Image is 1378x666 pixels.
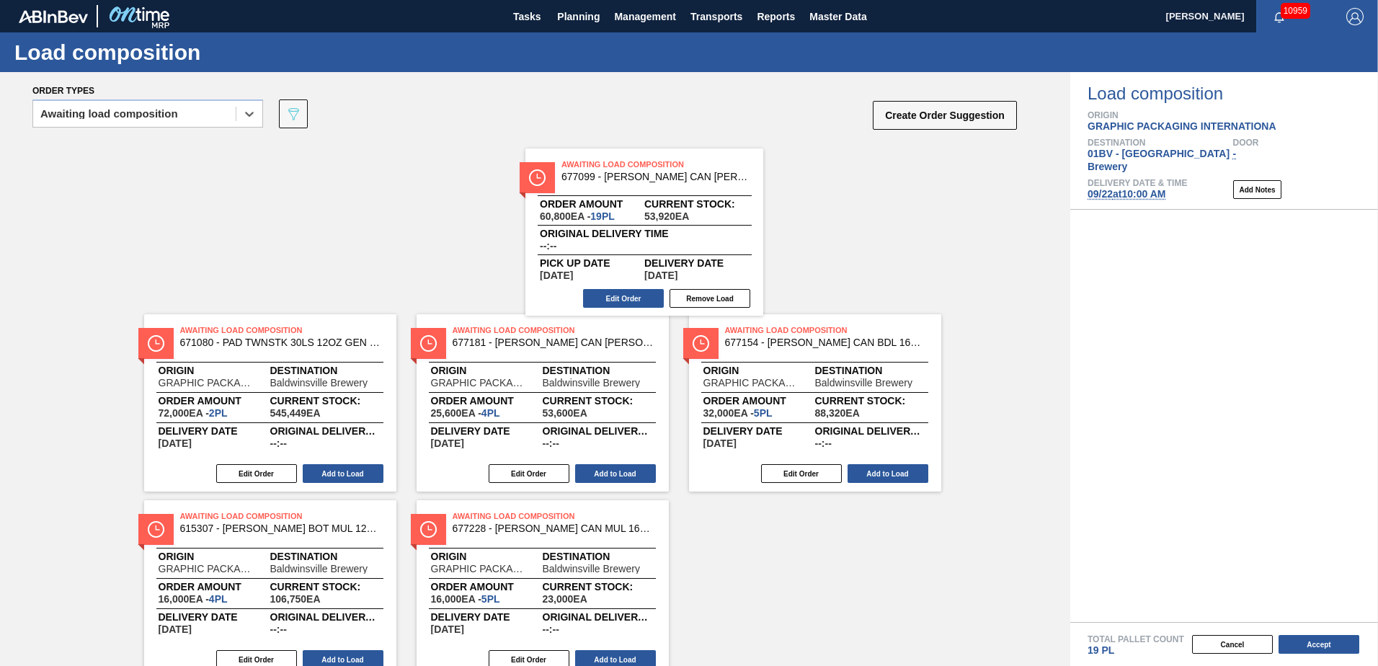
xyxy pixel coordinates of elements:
span: 09/22 at 10:00 AM [1088,188,1165,200]
span: Master Data [809,8,866,25]
span: 10959 [1281,3,1310,19]
button: Add Notes [1233,180,1281,199]
span: Order types [32,86,94,96]
button: Accept [1279,635,1359,654]
span: Load composition [1088,85,1378,102]
button: Create Order Suggestion [873,101,1017,130]
img: TNhmsLtSVTkK8tSr43FrP2fwEKptu5GPRR3wAAAABJRU5ErkJggg== [19,10,88,23]
span: Transports [690,8,742,25]
span: Origin [1088,111,1378,120]
span: GRAPHIC PACKAGING INTERNATIONA [1088,120,1276,132]
button: Cancel [1192,635,1273,654]
span: Management [614,8,676,25]
span: Reports [757,8,795,25]
span: Delivery Date & Time [1088,179,1187,187]
button: Notifications [1256,6,1302,27]
span: Destination [1088,138,1233,147]
div: Awaiting load composition [40,109,178,119]
span: 01BV - [GEOGRAPHIC_DATA] Brewery [1088,148,1230,172]
span: Planning [557,8,600,25]
h1: Load composition [14,44,270,61]
img: Logout [1346,8,1364,25]
span: Tasks [511,8,543,25]
span: - [1233,148,1237,159]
